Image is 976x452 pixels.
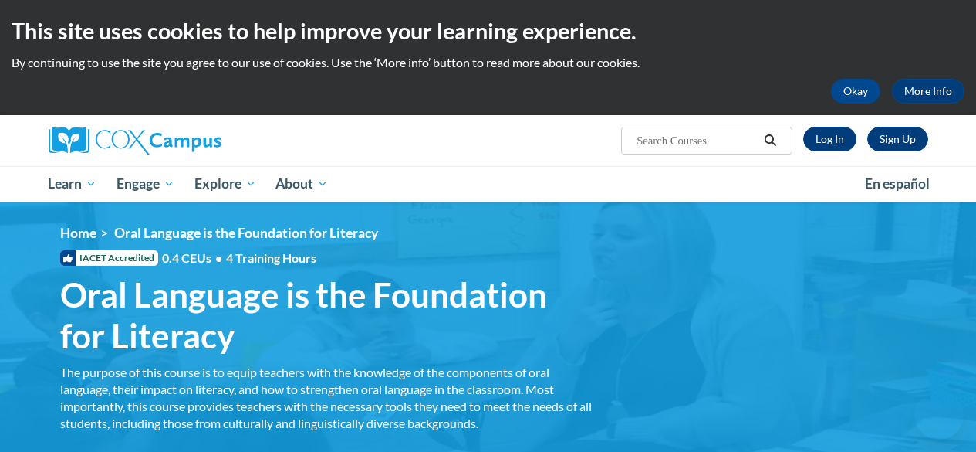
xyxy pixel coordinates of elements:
[265,166,338,202] a: About
[48,175,96,193] span: Learn
[12,54,964,71] p: By continuing to use the site you agree to our use of cookies. Use the ‘More info’ button to read...
[831,79,880,104] button: Okay
[60,250,158,266] span: IACET Accredited
[39,166,107,202] a: Learn
[855,168,940,200] a: En español
[226,250,316,265] span: 4 Training Hours
[60,225,96,241] a: Home
[37,166,940,202] div: Main menu
[12,15,964,46] h2: This site uses cookies to help improve your learning experience.
[106,166,184,202] a: Engage
[162,250,316,267] span: 0.4 CEUs
[60,274,593,356] span: Oral Language is the Foundation for Literacy
[803,127,856,151] a: Log In
[194,175,256,193] span: Explore
[275,175,328,193] span: About
[892,79,964,104] a: More Info
[184,166,266,202] a: Explore
[914,390,964,440] iframe: Button to launch messaging window
[635,131,758,150] input: Search Courses
[865,175,930,192] span: En español
[117,175,174,193] span: Engage
[758,131,782,150] button: Search
[114,225,378,241] span: Oral Language is the Foundation for Literacy
[60,364,593,432] div: The purpose of this course is to equip teachers with the knowledge of the components of oral lang...
[215,250,222,265] span: •
[49,127,326,155] a: Cox Campus
[867,127,928,151] a: Register
[49,127,221,155] img: Cox Campus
